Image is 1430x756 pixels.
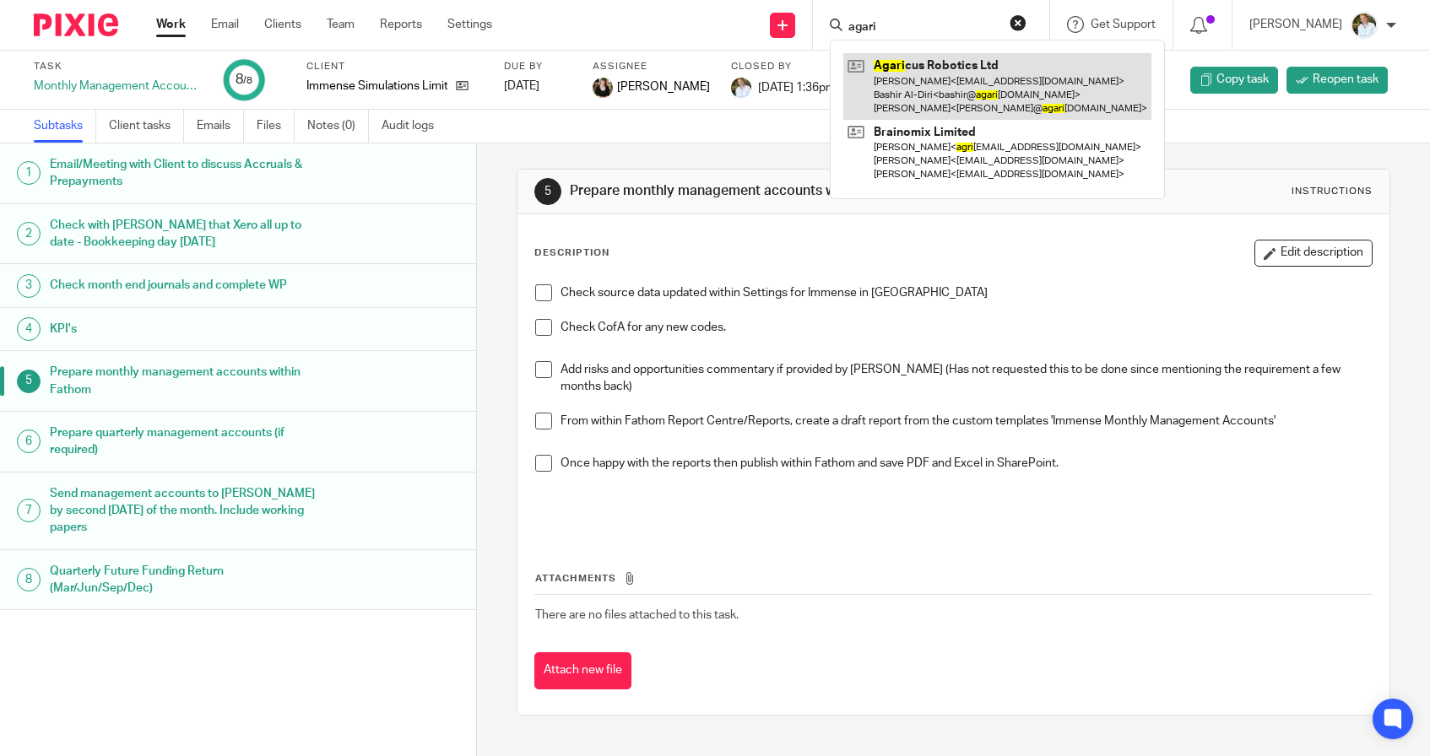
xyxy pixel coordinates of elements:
[109,110,184,143] a: Client tasks
[504,78,571,94] div: [DATE]
[1254,240,1373,267] button: Edit description
[534,178,561,205] div: 5
[593,78,613,98] img: Helen%20Campbell.jpeg
[156,16,186,33] a: Work
[307,110,369,143] a: Notes (0)
[617,78,710,95] span: [PERSON_NAME]
[17,161,41,185] div: 1
[17,568,41,591] div: 8
[306,60,483,73] label: Client
[34,60,203,73] label: Task
[50,559,322,602] h1: Quarterly Future Funding Return (Mar/Jun/Sep/Dec)
[1216,71,1269,88] span: Copy task
[447,16,492,33] a: Settings
[17,429,41,453] div: 6
[1091,19,1156,30] span: Get Support
[561,455,1372,472] p: Once happy with the reports then publish within Fathom and save PDF and Excel in SharePoint.
[570,182,989,200] h1: Prepare monthly management accounts within Fathom
[731,60,836,73] label: Closed by
[243,76,252,85] small: /8
[1010,14,1026,31] button: Clear
[34,78,203,94] div: Monthly Management Accounts - Immense
[1313,71,1379,88] span: Reopen task
[17,274,41,298] div: 3
[17,222,41,246] div: 2
[535,574,616,583] span: Attachments
[50,316,322,342] h1: KPI's
[561,413,1372,429] p: From within Fathom Report Centre/Reports, create a draft report from the custom templates 'Immens...
[758,81,836,93] span: [DATE] 1:36pm
[236,70,252,89] div: 8
[382,110,447,143] a: Audit logs
[561,284,1372,301] p: Check source data updated within Settings for Immense in [GEOGRAPHIC_DATA]
[561,319,1372,336] p: Check CofA for any new codes.
[534,246,609,260] p: Description
[34,110,96,143] a: Subtasks
[34,13,118,36] img: Pixie
[257,110,295,143] a: Files
[1190,67,1278,94] a: Copy task
[561,361,1372,396] p: Add risks and opportunities commentary if provided by [PERSON_NAME] (Has not requested this to be...
[50,481,322,541] h1: Send management accounts to [PERSON_NAME] by second [DATE] of the month. Include working papers
[50,213,322,256] h1: Check with [PERSON_NAME] that Xero all up to date - Bookkeeping day [DATE]
[197,110,244,143] a: Emails
[1351,12,1378,39] img: sarah-royle.jpg
[504,60,571,73] label: Due by
[1292,185,1373,198] div: Instructions
[50,359,322,402] h1: Prepare monthly management accounts within Fathom
[17,499,41,522] div: 7
[1249,16,1342,33] p: [PERSON_NAME]
[380,16,422,33] a: Reports
[534,652,631,690] button: Attach new file
[731,78,751,98] img: sarah-royle.jpg
[847,20,999,35] input: Search
[50,273,322,298] h1: Check month end journals and complete WP
[535,609,739,621] span: There are no files attached to this task.
[17,317,41,341] div: 4
[593,60,710,73] label: Assignee
[50,152,322,195] h1: Email/Meeting with Client to discuss Accruals & Prepayments
[17,370,41,393] div: 5
[264,16,301,33] a: Clients
[211,16,239,33] a: Email
[1286,67,1388,94] a: Reopen task
[327,16,355,33] a: Team
[50,420,322,463] h1: Prepare quarterly management accounts (if required)
[306,78,447,94] p: Immense Simulations Limited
